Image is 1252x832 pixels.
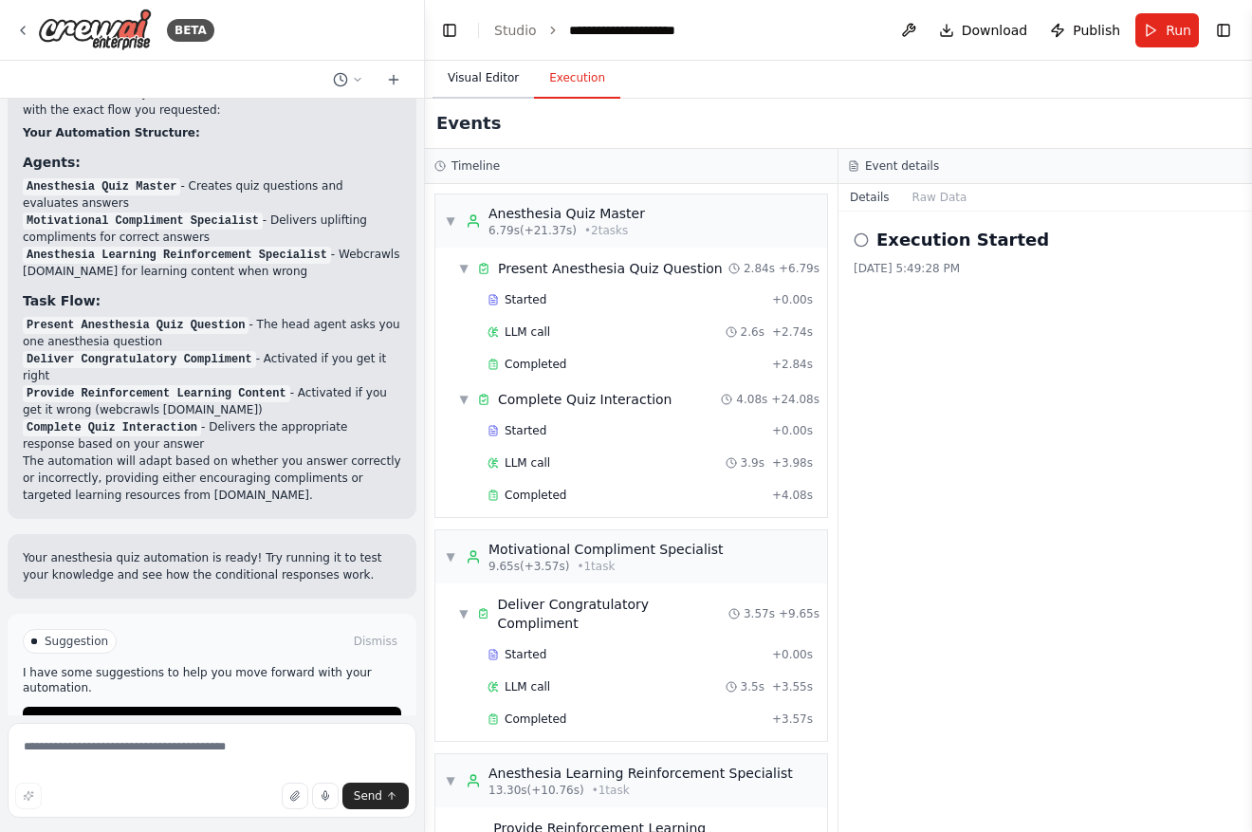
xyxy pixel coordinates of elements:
span: Completed [505,357,566,372]
span: 9.65s (+3.57s) [488,559,569,574]
a: Studio [494,23,537,38]
span: ▼ [458,606,469,621]
p: Your anesthesia quiz automation is ready! Try running it to test your knowledge and see how the c... [23,549,401,583]
span: ▼ [445,773,456,788]
span: + 3.98s [772,455,813,471]
span: LLM call [505,679,550,694]
strong: Task Flow: [23,293,101,308]
div: Anesthesia Quiz Master [488,204,645,223]
h3: Event details [865,158,939,174]
button: Details [838,184,901,211]
span: Completed [505,488,566,503]
button: Execution [534,59,620,99]
div: BETA [167,19,214,42]
button: Run [1135,13,1199,47]
button: Download [931,13,1036,47]
li: - Delivers the appropriate response based on your answer [23,418,401,453]
li: - Webcrawls [DOMAIN_NAME] for learning content when wrong [23,246,401,280]
span: • 1 task [577,559,615,574]
span: + 4.08s [772,488,813,503]
span: 2.84s [744,261,775,276]
span: + 9.65s [779,606,819,621]
button: Improve this prompt [15,783,42,809]
span: + 2.84s [772,357,813,372]
span: 3.9s [741,455,764,471]
button: Improve automation [23,707,401,737]
span: Started [505,647,546,662]
span: Deliver Congratulatory Compliment [497,595,728,633]
div: Motivational Compliment Specialist [488,540,723,559]
span: Publish [1073,21,1120,40]
span: ▼ [445,549,456,564]
code: Present Anesthesia Quiz Question [23,317,249,334]
button: Upload files [282,783,308,809]
h2: Events [436,110,501,137]
span: + 0.00s [772,423,813,438]
button: Visual Editor [433,59,534,99]
strong: Your Automation Structure: [23,126,200,139]
span: 6.79s (+21.37s) [488,223,577,238]
p: The automation will adapt based on whether you answer correctly or incorrectly, providing either ... [23,453,401,504]
code: Anesthesia Quiz Master [23,178,180,195]
li: - Activated if you get it wrong (webcrawls [DOMAIN_NAME]) [23,384,401,418]
span: Completed [505,712,566,727]
h3: Timeline [451,158,500,174]
div: Anesthesia Learning Reinforcement Specialist [488,764,793,783]
nav: breadcrumb [494,21,717,40]
li: - The head agent asks you one anesthesia question [23,316,401,350]
li: - Activated if you get it right [23,350,401,384]
span: • 1 task [592,783,630,798]
li: - Delivers uplifting compliments for correct answers [23,212,401,246]
span: Suggestion [45,634,108,649]
span: Run [1166,21,1191,40]
span: 3.5s [741,679,764,694]
span: • 2 task s [584,223,628,238]
button: Send [342,783,409,809]
span: LLM call [505,455,550,471]
span: ▼ [458,392,469,407]
code: Complete Quiz Interaction [23,419,201,436]
span: ▼ [445,213,456,229]
span: Download [962,21,1028,40]
button: Switch to previous chat [325,68,371,91]
button: Dismiss [350,632,401,651]
button: Click to speak your automation idea [312,783,339,809]
img: Logo [38,9,152,51]
code: Anesthesia Learning Reinforcement Specialist [23,247,331,264]
button: Publish [1042,13,1128,47]
span: Started [505,423,546,438]
button: Start a new chat [378,68,409,91]
span: 3.57s [744,606,775,621]
span: Started [505,292,546,307]
code: Provide Reinforcement Learning Content [23,385,290,402]
span: 13.30s (+10.76s) [488,783,584,798]
span: Present Anesthesia Quiz Question [498,259,723,278]
span: + 3.57s [772,712,813,727]
span: ▼ [458,261,469,276]
span: + 24.08s [771,392,819,407]
h2: Execution Started [876,227,1049,253]
span: + 2.74s [772,324,813,340]
code: Motivational Compliment Specialist [23,213,263,230]
code: Deliver Congratulatory Compliment [23,351,256,368]
span: Send [354,788,382,804]
span: + 0.00s [772,647,813,662]
strong: Agents: [23,155,81,170]
button: Raw Data [901,184,979,211]
span: 4.08s [736,392,767,407]
p: Perfect! I've created your automation with the exact flow you requested: [23,84,401,119]
button: Hide left sidebar [436,17,463,44]
span: + 6.79s [779,261,819,276]
div: [DATE] 5:49:28 PM [854,261,1237,276]
p: I have some suggestions to help you move forward with your automation. [23,665,401,695]
span: Complete Quiz Interaction [498,390,672,409]
li: - Creates quiz questions and evaluates answers [23,177,401,212]
span: LLM call [505,324,550,340]
span: + 3.55s [772,679,813,694]
span: + 0.00s [772,292,813,307]
button: Show right sidebar [1210,17,1237,44]
span: 2.6s [741,324,764,340]
span: Improve automation [162,714,278,730]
